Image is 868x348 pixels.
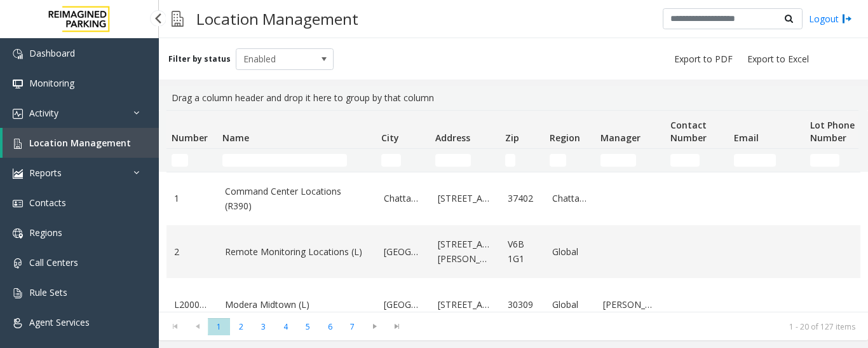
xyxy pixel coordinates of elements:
[505,154,515,167] input: Zip Filter
[810,119,855,144] span: Lot Phone Number
[208,318,230,335] span: Page 1
[595,149,665,172] td: Manager Filter
[275,318,297,335] span: Page 4
[13,109,23,119] img: 'icon'
[810,154,839,167] input: Lot Phone Number Filter
[166,149,217,172] td: Number Filter
[742,50,814,68] button: Export to Excel
[438,298,492,312] a: [STREET_ADDRESS]
[230,318,252,335] span: Page 2
[172,3,184,34] img: pageIcon
[168,53,231,65] label: Filter by status
[386,317,408,335] span: Go to the last page
[29,286,67,298] span: Rule Sets
[225,245,369,259] a: Remote Monitoring Locations (L)
[665,149,729,172] td: Contact Number Filter
[297,318,319,335] span: Page 5
[174,245,210,259] a: 2
[550,154,566,167] input: Region Filter
[3,128,159,158] a: Location Management
[13,288,23,298] img: 'icon'
[13,79,23,89] img: 'icon'
[222,132,249,144] span: Name
[376,149,430,172] td: City Filter
[190,3,365,34] h3: Location Management
[603,298,658,312] a: [PERSON_NAME]
[363,317,386,335] span: Go to the next page
[508,298,537,312] a: 30309
[13,228,23,239] img: 'icon'
[166,86,860,110] div: Drag a column header and drop it here to group by that column
[384,245,423,259] a: [GEOGRAPHIC_DATA]
[225,184,369,213] a: Command Center Locations (R390)
[435,132,470,144] span: Address
[729,149,805,172] td: Email Filter
[384,191,423,205] a: Chattanooga
[29,107,58,119] span: Activity
[172,132,208,144] span: Number
[670,154,700,167] input: Contact Number Filter
[29,226,62,239] span: Regions
[734,154,776,167] input: Email Filter
[505,132,519,144] span: Zip
[341,318,363,335] span: Page 7
[435,154,471,167] input: Address Filter
[734,132,759,144] span: Email
[29,197,66,209] span: Contacts
[381,132,399,144] span: City
[600,132,641,144] span: Manager
[747,53,809,66] span: Export to Excel
[13,198,23,209] img: 'icon'
[319,318,341,335] span: Page 6
[670,119,707,144] span: Contact Number
[29,167,62,179] span: Reports
[500,149,545,172] td: Zip Filter
[430,149,500,172] td: Address Filter
[384,298,423,312] a: [GEOGRAPHIC_DATA]
[252,318,275,335] span: Page 3
[29,77,74,89] span: Monitoring
[222,154,347,167] input: Name Filter
[236,49,314,69] span: Enabled
[13,139,23,149] img: 'icon'
[545,149,595,172] td: Region Filter
[366,321,383,331] span: Go to the next page
[29,47,75,59] span: Dashboard
[552,191,588,205] a: Chattanooga
[225,298,369,312] a: Modera Midtown (L)
[172,154,188,167] input: Number Filter
[669,50,738,68] button: Export to PDF
[416,321,855,332] kendo-pager-info: 1 - 20 of 127 items
[842,12,852,25] img: logout
[174,191,210,205] a: 1
[381,154,401,167] input: City Filter
[13,258,23,268] img: 'icon'
[29,256,78,268] span: Call Centers
[600,154,636,167] input: Manager Filter
[550,132,580,144] span: Region
[552,298,588,312] a: Global
[29,316,90,328] span: Agent Services
[438,191,492,205] a: [STREET_ADDRESS]
[29,137,131,149] span: Location Management
[388,321,405,331] span: Go to the last page
[438,237,492,266] a: [STREET_ADDRESS][PERSON_NAME]
[552,245,588,259] a: Global
[809,12,852,25] a: Logout
[508,237,537,266] a: V6B 1G1
[13,318,23,328] img: 'icon'
[217,149,376,172] td: Name Filter
[13,169,23,179] img: 'icon'
[13,49,23,59] img: 'icon'
[508,191,537,205] a: 37402
[159,110,868,312] div: Data table
[674,53,733,66] span: Export to PDF
[174,298,210,312] a: L20000500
